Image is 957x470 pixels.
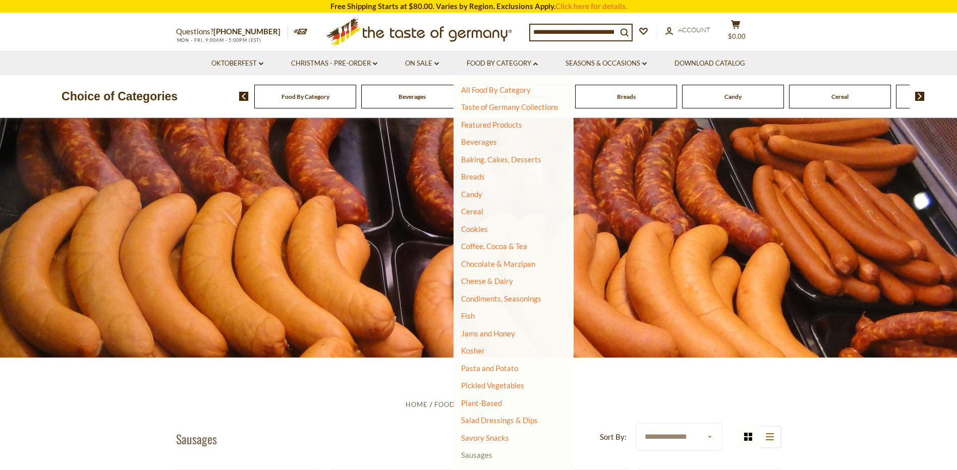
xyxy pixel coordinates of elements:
[555,2,627,11] a: Click here for details.
[461,120,522,129] a: Featured Products
[405,58,439,69] a: On Sale
[665,25,710,36] a: Account
[461,102,558,111] a: Taste of Germany Collections
[176,37,262,43] span: MON - FRI, 9:00AM - 5:00PM (EST)
[461,190,482,199] a: Candy
[461,346,485,355] a: Kosher
[461,364,518,373] a: Pasta and Potato
[461,311,475,320] a: Fish
[406,400,428,408] a: Home
[282,93,329,100] a: Food By Category
[176,25,288,38] p: Questions?
[600,431,627,443] label: Sort By:
[461,259,535,268] a: Chocolate & Marzipan
[461,433,509,442] a: Savory Snacks
[461,329,515,338] a: Jams and Honey
[617,93,636,100] a: Breads
[176,431,217,446] h1: Sausages
[461,450,492,459] a: Sausages
[467,58,538,69] a: Food By Category
[291,58,377,69] a: Christmas - PRE-ORDER
[461,398,502,407] a: Plant-Based
[399,93,426,100] a: Beverages
[213,27,280,36] a: [PHONE_NUMBER]
[461,207,483,216] a: Cereal
[674,58,745,69] a: Download Catalog
[724,93,742,100] a: Candy
[728,32,746,40] span: $0.00
[239,92,249,101] img: previous arrow
[566,58,647,69] a: Seasons & Occasions
[831,93,849,100] a: Cereal
[915,92,925,101] img: next arrow
[721,20,751,45] button: $0.00
[461,416,538,425] a: Salad Dressings & Dips
[434,400,507,408] a: Food By Category
[461,276,513,285] a: Cheese & Dairy
[461,137,497,146] a: Beverages
[461,155,541,164] a: Baking, Cakes, Desserts
[461,294,541,303] a: Condiments, Seasonings
[461,172,485,181] a: Breads
[211,58,263,69] a: Oktoberfest
[461,85,531,94] a: All Food By Category
[461,224,488,233] a: Cookies
[461,381,524,390] a: Pickled Vegetables
[678,26,710,34] span: Account
[461,242,527,251] a: Coffee, Cocoa & Tea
